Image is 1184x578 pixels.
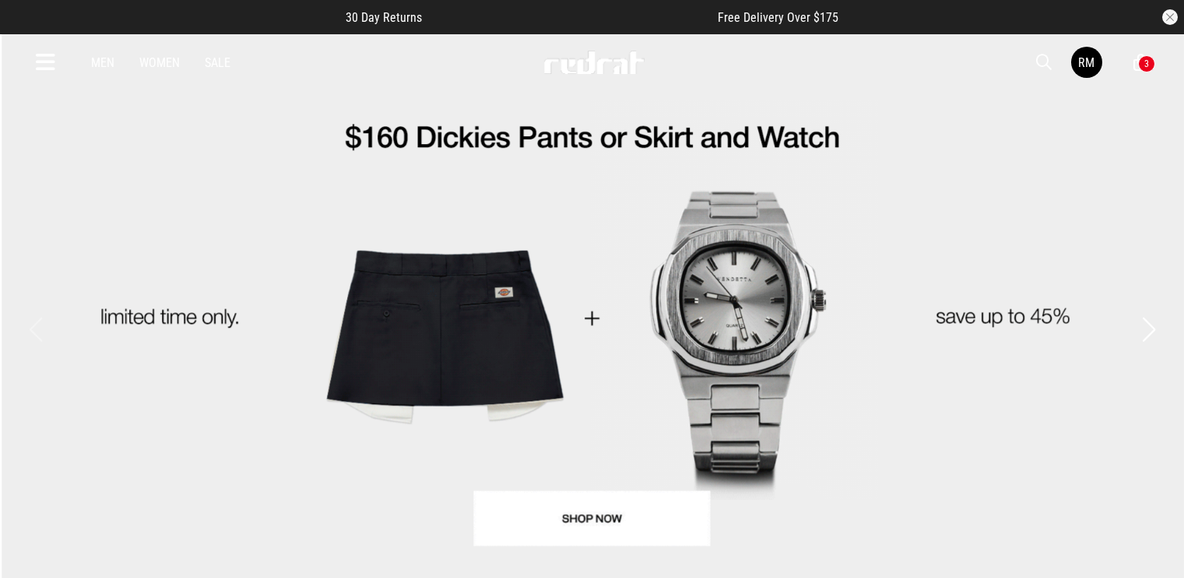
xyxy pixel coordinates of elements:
button: Previous slide [25,312,46,347]
span: 30 Day Returns [346,10,422,25]
a: 3 [1133,55,1148,71]
a: Sale [205,55,230,70]
img: Redrat logo [543,51,645,74]
button: Next slide [1138,312,1159,347]
span: Free Delivery Over $175 [718,10,838,25]
a: Women [139,55,180,70]
div: 3 [1144,58,1149,69]
a: Men [91,55,114,70]
div: RM [1078,55,1094,70]
iframe: Customer reviews powered by Trustpilot [453,9,687,25]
